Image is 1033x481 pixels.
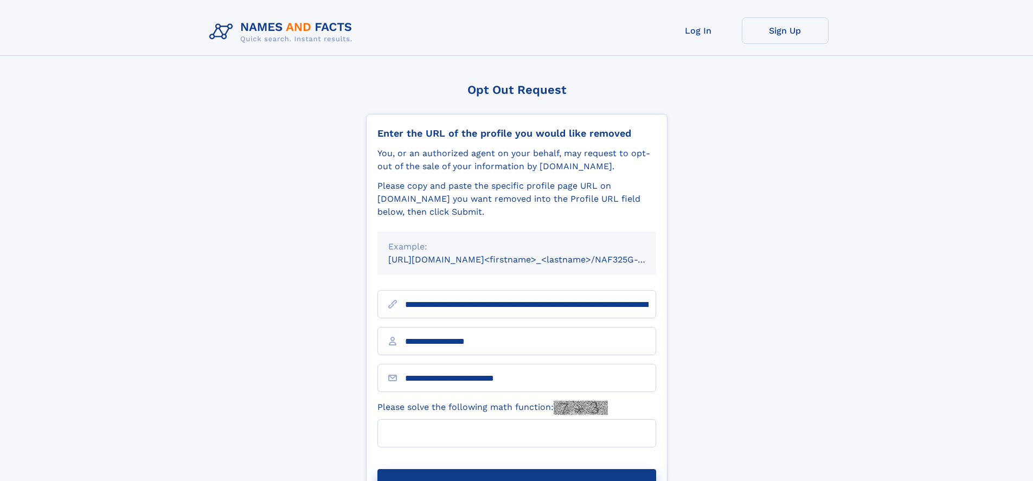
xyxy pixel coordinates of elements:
a: Log In [655,17,742,44]
div: Example: [388,240,645,253]
div: Opt Out Request [366,83,668,97]
label: Please solve the following math function: [377,401,608,415]
div: Please copy and paste the specific profile page URL on [DOMAIN_NAME] you want removed into the Pr... [377,179,656,219]
div: You, or an authorized agent on your behalf, may request to opt-out of the sale of your informatio... [377,147,656,173]
div: Enter the URL of the profile you would like removed [377,127,656,139]
img: Logo Names and Facts [205,17,361,47]
small: [URL][DOMAIN_NAME]<firstname>_<lastname>/NAF325G-xxxxxxxx [388,254,677,265]
a: Sign Up [742,17,829,44]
